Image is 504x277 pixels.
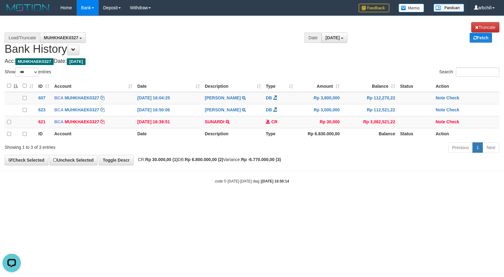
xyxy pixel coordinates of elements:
[38,107,45,112] span: 623
[296,116,342,128] td: Rp 30,000
[135,157,281,162] span: CR: DB: Variance:
[296,128,342,140] th: Rp 6.830.000,00
[456,67,499,77] input: Search:
[205,95,241,100] a: [PERSON_NAME]
[5,33,40,43] div: Load/Truncate
[38,95,45,100] span: 607
[36,80,52,92] th: ID: activate to sort column ascending
[205,107,241,112] a: [PERSON_NAME]
[44,35,78,40] span: MUHKHAEK0327
[398,128,433,140] th: Status
[296,104,342,116] td: Rp 3,000,000
[5,3,51,12] img: MOTION_logo.png
[67,58,86,65] span: [DATE]
[100,95,105,100] a: Copy MUHKHAEK0327 to clipboard
[322,33,347,43] button: [DATE]
[436,119,445,124] a: Note
[5,58,499,64] h4: Acc: Date:
[342,104,398,116] td: Rp 112,521,22
[205,119,224,124] a: SUNARDI
[296,92,342,104] td: Rp 3,800,000
[271,119,277,124] span: CR
[135,104,202,116] td: [DATE] 16:50:06
[266,107,272,112] span: DB
[433,4,464,12] img: panduan.png
[262,179,289,183] strong: [DATE] 16:50:14
[446,119,459,124] a: Check
[99,155,134,165] a: Toggle Descr
[65,95,99,100] a: MUHKHAEK0327
[135,80,202,92] th: Date: activate to sort column ascending
[342,80,398,92] th: Balance: activate to sort column ascending
[446,107,459,112] a: Check
[135,128,202,140] th: Date
[52,80,135,92] th: Account: activate to sort column ascending
[15,67,38,77] select: Showentries
[263,80,296,92] th: Type: activate to sort column ascending
[342,116,398,128] td: Rp 3,082,521,22
[5,142,205,150] div: Showing 1 to 3 of 3 entries
[215,179,289,183] small: code © [DATE]-[DATE] dwg |
[5,67,51,77] label: Show entries
[433,80,499,92] th: Action
[49,155,97,165] a: Uncheck Selected
[36,128,52,140] th: ID
[326,35,340,40] span: [DATE]
[266,95,272,100] span: DB
[296,80,342,92] th: Amount: activate to sort column ascending
[2,2,21,21] button: Open LiveChat chat widget
[38,119,45,124] span: 621
[202,80,263,92] th: Description: activate to sort column ascending
[241,157,281,162] strong: Rp -6.770.000,00 (3)
[342,128,398,140] th: Balance
[100,107,105,112] a: Copy MUHKHAEK0327 to clipboard
[436,107,445,112] a: Note
[145,157,178,162] strong: Rp 30.000,00 (1)
[433,128,499,140] th: Action
[5,80,20,92] th: : activate to sort column descending
[54,95,63,100] span: BCA
[342,92,398,104] td: Rp 112,270,22
[202,128,263,140] th: Description
[52,128,135,140] th: Account
[304,33,322,43] div: Date
[135,92,202,104] td: [DATE] 16:04:25
[263,128,296,140] th: Type
[20,80,36,92] th: : activate to sort column ascending
[54,107,63,112] span: BCA
[448,142,473,153] a: Previous
[470,33,492,43] a: Fetch
[135,116,202,128] td: [DATE] 16:39:51
[65,119,99,124] a: MUHKHAEK0327
[40,33,86,43] button: MUHKHAEK0327
[15,58,54,65] span: MUHKHAEK0327
[399,4,424,12] img: Button%20Memo.svg
[359,4,389,12] img: Feedback.jpg
[436,95,445,100] a: Note
[439,67,499,77] label: Search:
[483,142,499,153] a: Next
[65,107,99,112] a: MUHKHAEK0327
[54,119,63,124] span: BCA
[398,80,433,92] th: Status
[471,22,499,33] a: Truncate
[5,155,48,165] a: Check Selected
[472,142,483,153] a: 1
[100,119,105,124] a: Copy MUHKHAEK0327 to clipboard
[185,157,223,162] strong: Rp 6.800.000,00 (2)
[446,95,459,100] a: Check
[5,22,499,55] h1: Bank History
